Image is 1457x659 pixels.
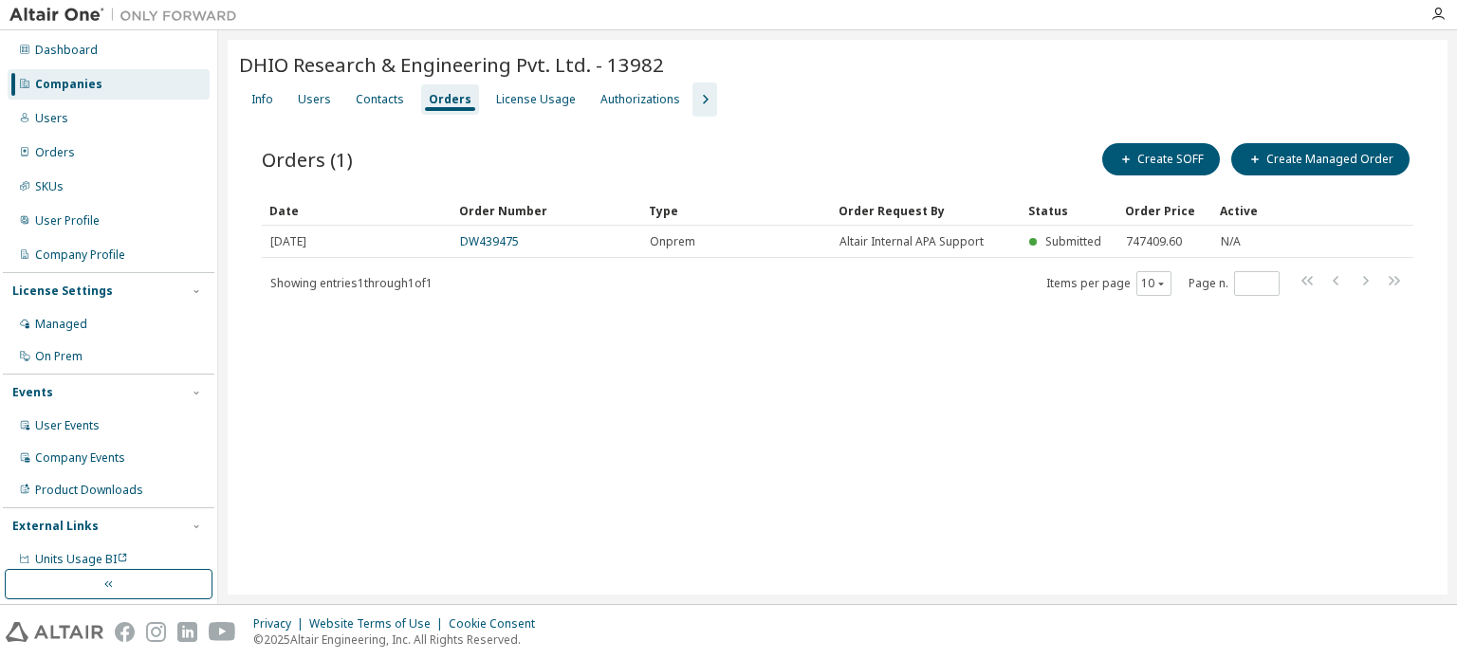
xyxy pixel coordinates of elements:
div: Order Price [1125,195,1205,226]
div: Company Events [35,450,125,466]
span: DHIO Research & Engineering Pvt. Ltd. - 13982 [239,51,664,78]
div: Privacy [253,616,309,632]
div: Contacts [356,92,404,107]
div: Users [35,111,68,126]
div: Events [12,385,53,400]
div: Status [1028,195,1110,226]
div: External Links [12,519,99,534]
span: Items per page [1046,271,1171,296]
div: Orders [35,145,75,160]
button: 10 [1141,276,1167,291]
span: Onprem [650,234,695,249]
div: Orders [429,92,471,107]
button: Create Managed Order [1231,143,1410,175]
div: Active [1220,195,1300,226]
img: instagram.svg [146,622,166,642]
div: Date [269,195,444,226]
div: Product Downloads [35,483,143,498]
div: Company Profile [35,247,125,263]
div: User Profile [35,213,100,229]
div: Order Request By [839,195,1013,226]
span: Orders (1) [262,146,353,173]
div: SKUs [35,179,64,194]
span: Altair Internal APA Support [839,234,984,249]
div: License Usage [496,92,576,107]
img: youtube.svg [209,622,236,642]
div: Cookie Consent [449,616,546,632]
div: Authorizations [600,92,680,107]
img: Altair One [9,6,247,25]
div: Managed [35,317,87,332]
div: Companies [35,77,102,92]
p: © 2025 Altair Engineering, Inc. All Rights Reserved. [253,632,546,648]
span: [DATE] [270,234,306,249]
div: Users [298,92,331,107]
button: Create SOFF [1102,143,1220,175]
span: Showing entries 1 through 1 of 1 [270,275,433,291]
div: On Prem [35,349,83,364]
span: Page n. [1189,271,1280,296]
a: DW439475 [460,233,519,249]
span: Submitted [1045,233,1101,249]
div: Dashboard [35,43,98,58]
span: Units Usage BI [35,551,128,567]
div: License Settings [12,284,113,299]
span: 747409.60 [1126,234,1182,249]
div: Website Terms of Use [309,616,449,632]
div: Info [251,92,273,107]
div: User Events [35,418,100,433]
img: facebook.svg [115,622,135,642]
div: Type [649,195,823,226]
div: Order Number [459,195,634,226]
img: altair_logo.svg [6,622,103,642]
img: linkedin.svg [177,622,197,642]
span: N/A [1221,234,1241,249]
